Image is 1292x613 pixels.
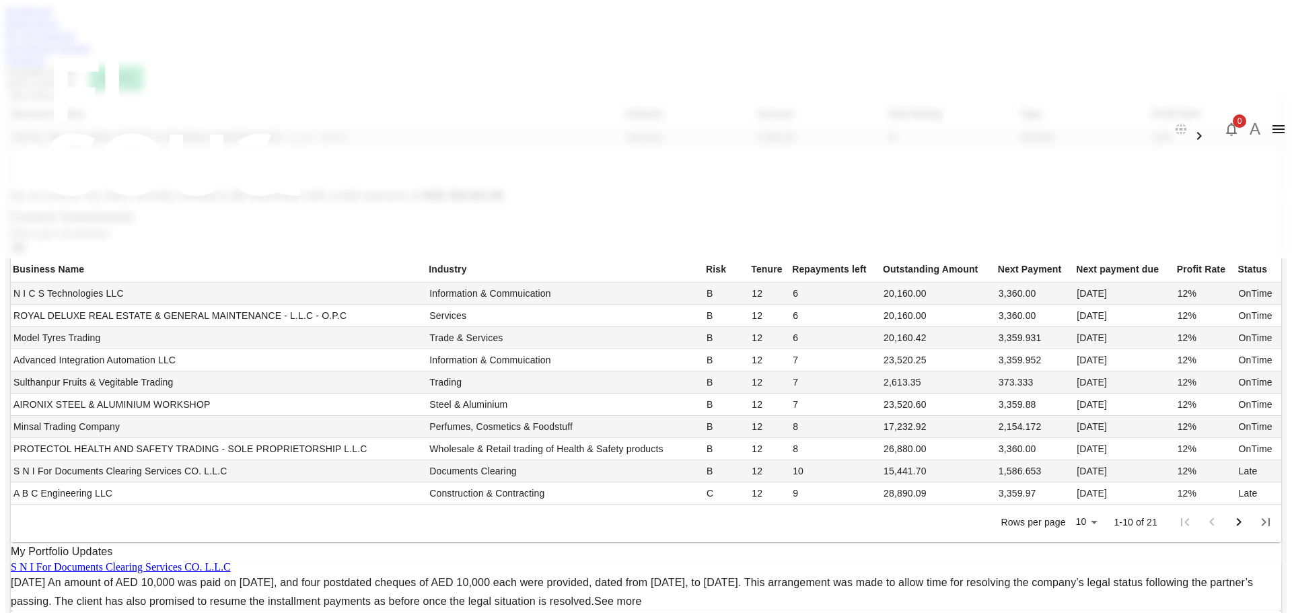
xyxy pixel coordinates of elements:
[704,482,749,505] td: C
[996,327,1074,349] td: 3,359.931
[1236,460,1281,482] td: Late
[1074,349,1174,371] td: [DATE]
[790,371,881,394] td: 7
[704,371,749,394] td: B
[749,327,790,349] td: 12
[1074,327,1174,349] td: [DATE]
[1245,119,1265,139] button: A
[704,305,749,327] td: B
[749,416,790,438] td: 12
[1236,371,1281,394] td: OnTime
[427,349,704,371] td: Information & Commuication
[11,283,427,305] td: N I C S Technologies LLC
[1074,416,1174,438] td: [DATE]
[11,438,427,460] td: PROTECTOL HEALTH AND SAFETY TRADING - SOLE PROPRIETORSHIP L.L.C
[1236,305,1281,327] td: OnTime
[1175,460,1236,482] td: 12%
[751,261,783,277] div: Tenure
[1218,116,1245,143] button: 0
[996,305,1074,327] td: 3,360.00
[790,327,881,349] td: 6
[11,460,427,482] td: S N I For Documents Clearing Services CO. L.L.C
[1175,349,1236,371] td: 12%
[594,596,642,607] a: See more
[792,261,866,277] div: Repayments left
[1225,509,1252,536] button: Go to next page
[11,561,231,573] a: S N I For Documents Clearing Services CO. L.L.C
[790,460,881,482] td: 10
[1238,261,1268,277] div: Status
[429,261,466,277] div: Industry
[749,394,790,416] td: 12
[996,460,1074,482] td: 1,586.653
[1236,283,1281,305] td: OnTime
[1175,416,1236,438] td: 12%
[790,482,881,505] td: 9
[1074,283,1174,305] td: [DATE]
[1252,509,1279,536] button: Go to last page
[881,305,996,327] td: 20,160.00
[790,349,881,371] td: 7
[1074,482,1174,505] td: [DATE]
[1074,394,1174,416] td: [DATE]
[11,394,427,416] td: AIRONIX STEEL & ALUMINIUM WORKSHOP
[996,371,1074,394] td: 373.333
[749,460,790,482] td: 12
[1175,305,1236,327] td: 12%
[13,261,84,277] div: Business Name
[1233,114,1246,128] span: 0
[11,577,45,588] span: [DATE]
[790,305,881,327] td: 6
[790,394,881,416] td: 7
[1175,371,1236,394] td: 12%
[1191,114,1218,125] span: العربية
[881,371,996,394] td: 2,613.35
[11,416,427,438] td: Minsal Trading Company
[1175,394,1236,416] td: 12%
[881,416,996,438] td: 17,232.92
[996,416,1074,438] td: 2,154.172
[427,438,704,460] td: Wholesale & Retail trading of Health & Safety products
[790,416,881,438] td: 8
[427,371,704,394] td: Trading
[1074,438,1174,460] td: [DATE]
[1236,438,1281,460] td: OnTime
[704,349,749,371] td: B
[1175,283,1236,305] td: 12%
[11,577,1253,607] span: An amount of AED 10,000 was paid on [DATE], and four postdated cheques of AED 10,000 each were pr...
[790,438,881,460] td: 8
[1074,305,1174,327] td: [DATE]
[706,261,727,277] div: Risk
[1175,327,1236,349] td: 12%
[749,438,790,460] td: 12
[881,283,996,305] td: 20,160.00
[1074,460,1174,482] td: [DATE]
[704,394,749,416] td: B
[11,305,427,327] td: ROYAL DELUXE REAL ESTATE & GENERAL MAINTENANCE - L.L.C - O.P.C
[996,438,1074,460] td: 3,360.00
[427,327,704,349] td: Trade & Services
[881,349,996,371] td: 23,520.25
[1070,512,1102,532] div: 10
[1236,482,1281,505] td: Late
[427,305,704,327] td: Services
[749,305,790,327] td: 12
[704,416,749,438] td: B
[427,482,704,505] td: Construction & Contracting
[1236,349,1281,371] td: OnTime
[1175,482,1236,505] td: 12%
[1001,515,1066,529] p: Rows per page
[1236,327,1281,349] td: OnTime
[704,283,749,305] td: B
[749,349,790,371] td: 12
[427,416,704,438] td: Perfumes, Cosmetics & Foodstuff
[749,482,790,505] td: 12
[704,460,749,482] td: B
[11,371,427,394] td: Sulthanpur Fruits & Vegitable Trading
[11,482,427,505] td: A B C Engineering LLC
[704,438,749,460] td: B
